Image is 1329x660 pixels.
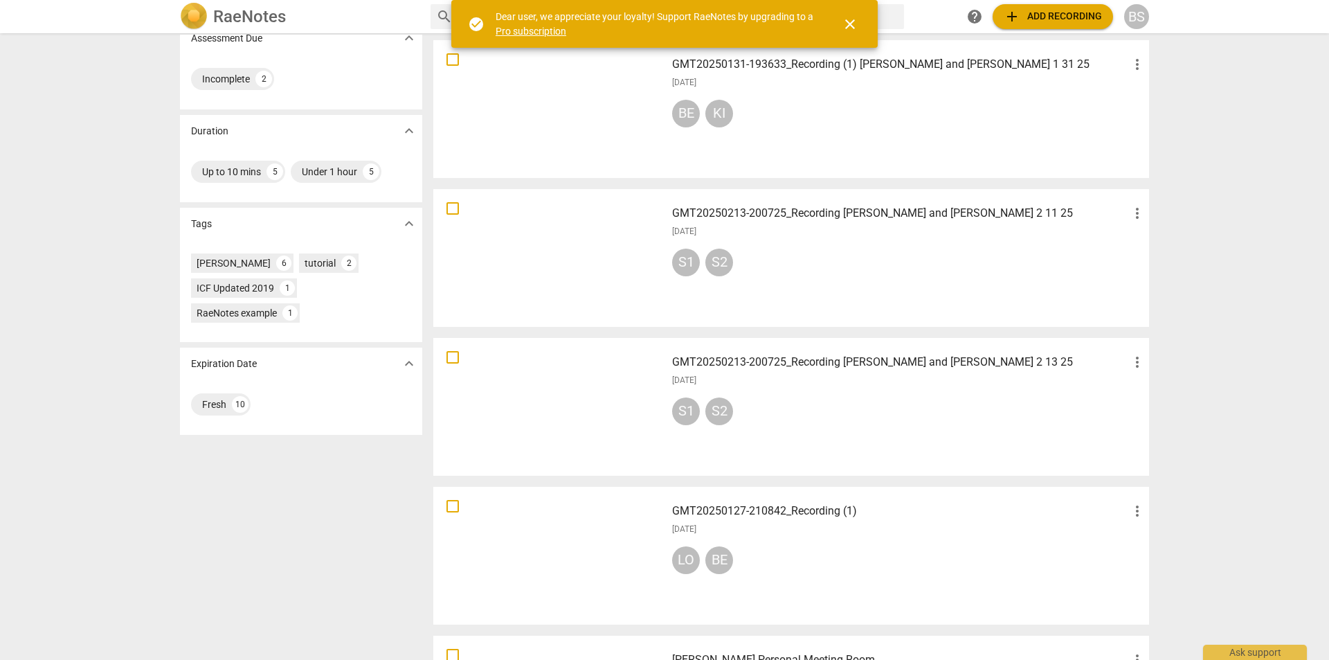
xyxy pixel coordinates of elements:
[438,194,1144,322] a: GMT20250213-200725_Recording [PERSON_NAME] and [PERSON_NAME] 2 11 25[DATE]S1S2
[672,226,696,238] span: [DATE]
[180,3,419,30] a: LogoRaeNotes
[705,249,733,276] div: S2
[399,28,419,48] button: Show more
[1203,645,1307,660] div: Ask support
[1129,205,1146,222] span: more_vert
[232,396,248,413] div: 10
[401,30,417,46] span: expand_more
[180,3,208,30] img: Logo
[1004,8,1020,25] span: add
[191,31,262,46] p: Assessment Due
[302,165,357,179] div: Under 1 hour
[672,398,700,425] div: S1
[202,72,250,86] div: Incomplete
[266,163,283,180] div: 5
[399,353,419,374] button: Show more
[705,546,733,574] div: BE
[202,398,226,411] div: Fresh
[672,56,1129,73] h3: GMT20250131-193633_Recording (1) Kimberly and Beth 1 31 25
[401,215,417,232] span: expand_more
[1004,8,1102,25] span: Add recording
[1129,354,1146,371] span: more_vert
[191,124,228,139] p: Duration
[197,281,274,295] div: ICF Updated 2019
[672,375,696,386] span: [DATE]
[496,26,566,37] a: Pro subscription
[438,45,1144,173] a: GMT20250131-193633_Recording (1) [PERSON_NAME] and [PERSON_NAME] 1 31 25[DATE]BEKI
[1124,4,1149,29] button: BS
[280,280,295,296] div: 1
[399,121,419,141] button: Show more
[1129,56,1146,73] span: more_vert
[1129,503,1146,519] span: more_vert
[842,16,858,33] span: close
[833,8,867,41] button: Close
[276,256,291,271] div: 6
[399,213,419,234] button: Show more
[705,100,733,127] div: KI
[672,354,1129,371] h3: GMT20250213-200725_Recording Louise and Beth 2 13 25
[672,249,700,276] div: S1
[672,205,1129,222] h3: GMT20250213-200725_Recording Louise and Beth 2 11 25
[993,4,1113,29] button: Upload
[438,343,1144,471] a: GMT20250213-200725_Recording [PERSON_NAME] and [PERSON_NAME] 2 13 25[DATE]S1S2
[672,77,696,89] span: [DATE]
[966,8,983,25] span: help
[213,7,286,26] h2: RaeNotes
[672,546,700,574] div: LO
[191,357,257,371] p: Expiration Date
[438,492,1144,620] a: GMT20250127-210842_Recording (1)[DATE]LOBE
[672,503,1129,519] h3: GMT20250127-210842_Recording (1)
[305,256,336,270] div: tutorial
[672,100,700,127] div: BE
[436,8,453,25] span: search
[202,165,261,179] div: Up to 10 mins
[672,524,696,535] span: [DATE]
[255,71,272,87] div: 2
[191,217,212,231] p: Tags
[363,163,379,180] div: 5
[468,16,485,33] span: check_circle
[197,306,277,320] div: RaeNotes example
[282,305,298,321] div: 1
[962,4,987,29] a: Help
[401,123,417,139] span: expand_more
[496,10,817,38] div: Dear user, we appreciate your loyalty! Support RaeNotes by upgrading to a
[401,355,417,372] span: expand_more
[341,256,356,271] div: 2
[705,398,733,425] div: S2
[197,256,271,270] div: [PERSON_NAME]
